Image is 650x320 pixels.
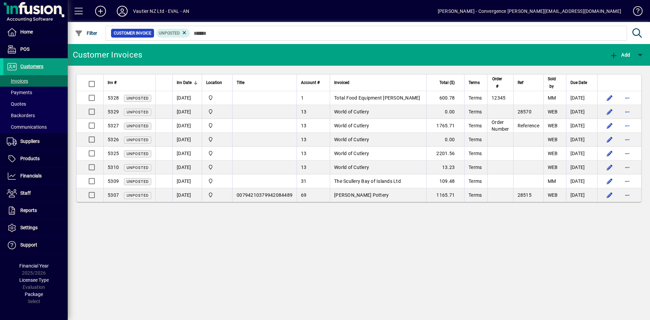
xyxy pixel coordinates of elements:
td: [DATE] [566,161,597,174]
span: WEB [548,151,558,156]
span: Inv Date [177,79,192,86]
span: Total Food Equipment [PERSON_NAME] [334,95,420,101]
td: [DATE] [566,174,597,188]
span: Reference [518,123,539,128]
span: Unposted [127,110,149,114]
span: Suppliers [20,138,40,144]
span: 69 [301,192,307,198]
span: The Scullery Bay of Islands Ltd [334,178,401,184]
span: 13 [301,165,307,170]
span: 28515 [518,192,532,198]
span: WEB [548,109,558,114]
span: Central [206,94,228,102]
a: Settings [3,219,68,236]
button: Edit [604,120,615,131]
span: Central [206,108,228,115]
a: Suppliers [3,133,68,150]
span: POS [20,46,29,52]
span: Quotes [7,101,26,107]
div: Order # [492,75,509,90]
span: Customers [20,64,43,69]
td: [DATE] [566,147,597,161]
span: Central [206,122,228,129]
a: Knowledge Base [628,1,642,23]
a: Reports [3,202,68,219]
td: [DATE] [172,91,202,105]
span: Unposted [127,179,149,184]
span: 5325 [108,151,119,156]
span: Sold by [548,75,556,90]
span: Invoiced [334,79,349,86]
span: World of Cutlery [334,137,369,142]
span: Location [206,79,222,86]
span: Ref [518,79,523,86]
span: Invoices [7,78,28,84]
span: Inv # [108,79,116,86]
td: [DATE] [172,161,202,174]
span: MM [548,178,556,184]
span: 1 [301,95,304,101]
span: Financials [20,173,42,178]
button: Edit [604,190,615,200]
span: Financial Year [19,263,49,269]
span: 13 [301,109,307,114]
button: More options [622,176,633,187]
div: Title [237,79,292,86]
span: 5310 [108,165,119,170]
span: Central [206,164,228,171]
span: WEB [548,192,558,198]
button: Edit [604,162,615,173]
span: 12345 [492,95,505,101]
span: Unposted [127,152,149,156]
span: Payments [7,90,32,95]
td: 2201.56 [426,147,464,161]
div: Inv Date [177,79,198,86]
span: MM [548,95,556,101]
span: Order Number [492,120,509,132]
a: Invoices [3,75,68,87]
span: Terms [469,165,482,170]
span: Due Date [570,79,587,86]
button: More options [622,120,633,131]
span: Unposted [127,124,149,128]
a: Home [3,24,68,41]
a: Products [3,150,68,167]
span: 5307 [108,192,119,198]
button: More options [622,134,633,145]
span: Central [206,136,228,143]
button: Edit [604,106,615,117]
span: 13 [301,123,307,128]
span: WEB [548,123,558,128]
span: Support [20,242,37,248]
span: World of Cutlery [334,151,369,156]
a: Payments [3,87,68,98]
td: [DATE] [172,188,202,202]
span: Unposted [127,193,149,198]
span: Terms [469,192,482,198]
span: Order # [492,75,503,90]
button: Add [608,49,632,61]
td: [DATE] [172,147,202,161]
button: More options [622,92,633,103]
div: Location [206,79,228,86]
td: 109.48 [426,174,464,188]
button: More options [622,190,633,200]
span: [PERSON_NAME] Pottery [334,192,389,198]
span: 31 [301,178,307,184]
span: World of Cutlery [334,109,369,114]
span: Unposted [159,31,180,36]
span: Account # [301,79,320,86]
span: Central [206,150,228,157]
div: Due Date [570,79,593,86]
span: World of Cutlery [334,165,369,170]
span: Unposted [127,96,149,101]
a: Financials [3,168,68,185]
div: Account # [301,79,326,86]
a: Communications [3,121,68,133]
span: Package [25,292,43,297]
button: Edit [604,134,615,145]
span: Terms [469,123,482,128]
span: Central [206,177,228,185]
button: Edit [604,92,615,103]
button: More options [622,106,633,117]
